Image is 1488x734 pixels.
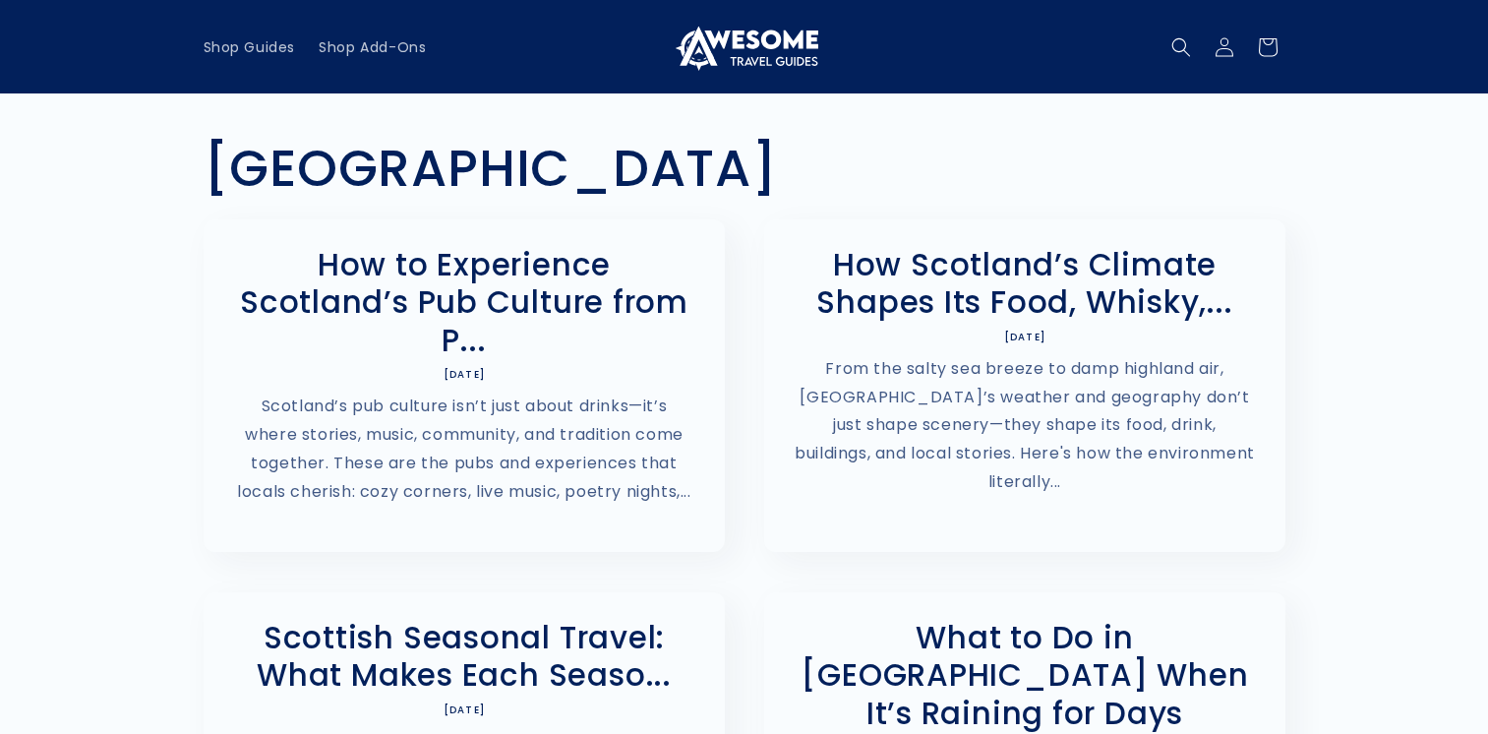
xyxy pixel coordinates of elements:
summary: Search [1160,26,1203,69]
a: Scottish Seasonal Travel: What Makes Each Seaso... [233,619,695,695]
span: Shop Add-Ons [319,38,426,56]
span: Shop Guides [204,38,296,56]
img: Awesome Travel Guides [671,24,818,71]
a: Shop Add-Ons [307,27,438,68]
a: Shop Guides [192,27,308,68]
h1: [GEOGRAPHIC_DATA] [204,137,1285,200]
a: How Scotland’s Climate Shapes Its Food, Whisky,... [794,246,1256,322]
a: What to Do in [GEOGRAPHIC_DATA] When It’s Raining for Days [794,619,1256,732]
a: How to Experience Scotland’s Pub Culture from P... [233,246,695,359]
a: Awesome Travel Guides [663,16,825,78]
